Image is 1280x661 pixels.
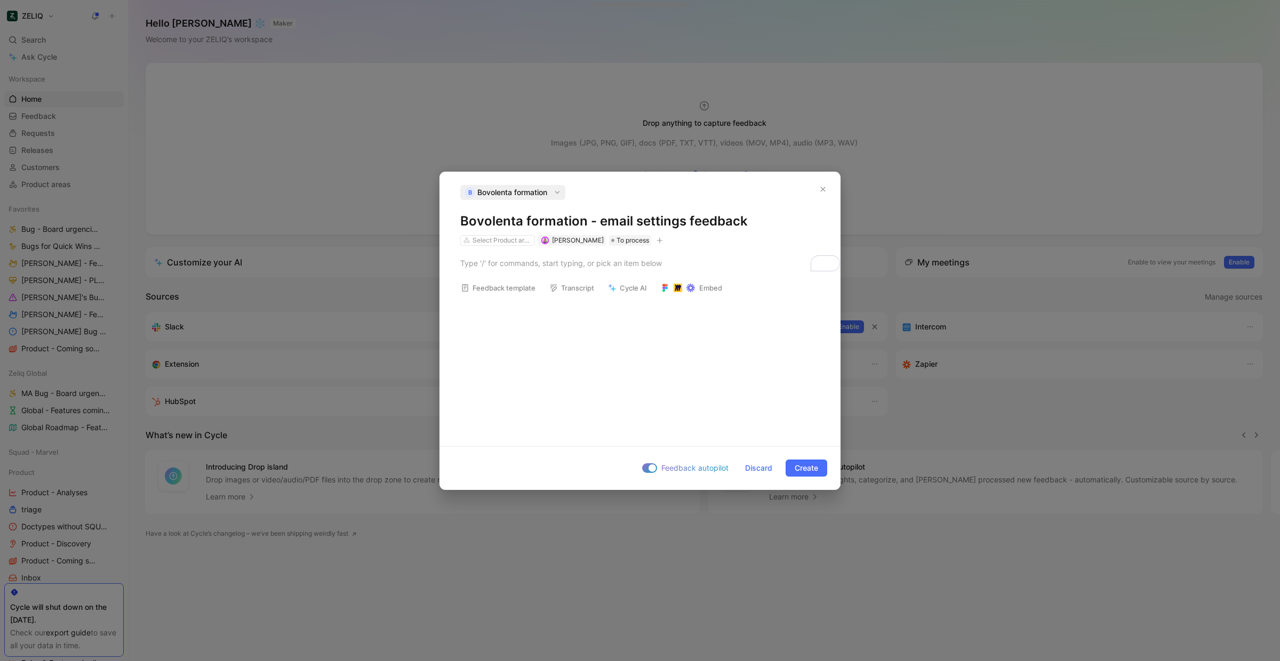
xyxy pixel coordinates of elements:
button: Discard [736,460,781,477]
span: Feedback autopilot [661,462,729,474]
button: BBovolenta formation [460,185,565,200]
div: Select Product areas [473,235,532,246]
button: Transcript [545,280,599,295]
span: To process [617,235,649,246]
button: Feedback template [456,280,540,295]
button: Cycle AI [603,280,652,295]
button: Feedback autopilot [639,461,732,475]
span: Bovolenta formation [477,186,547,199]
img: avatar [542,237,548,243]
button: Embed [656,280,727,295]
div: To enrich screen reader interactions, please activate Accessibility in Grammarly extension settings [440,246,840,280]
h1: Bovolenta formation - email settings feedback [460,213,820,230]
div: B [465,187,475,198]
span: [PERSON_NAME] [552,236,604,244]
span: Discard [745,462,772,474]
div: To process [609,235,651,246]
span: Create [795,462,818,474]
button: Create [786,460,827,477]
